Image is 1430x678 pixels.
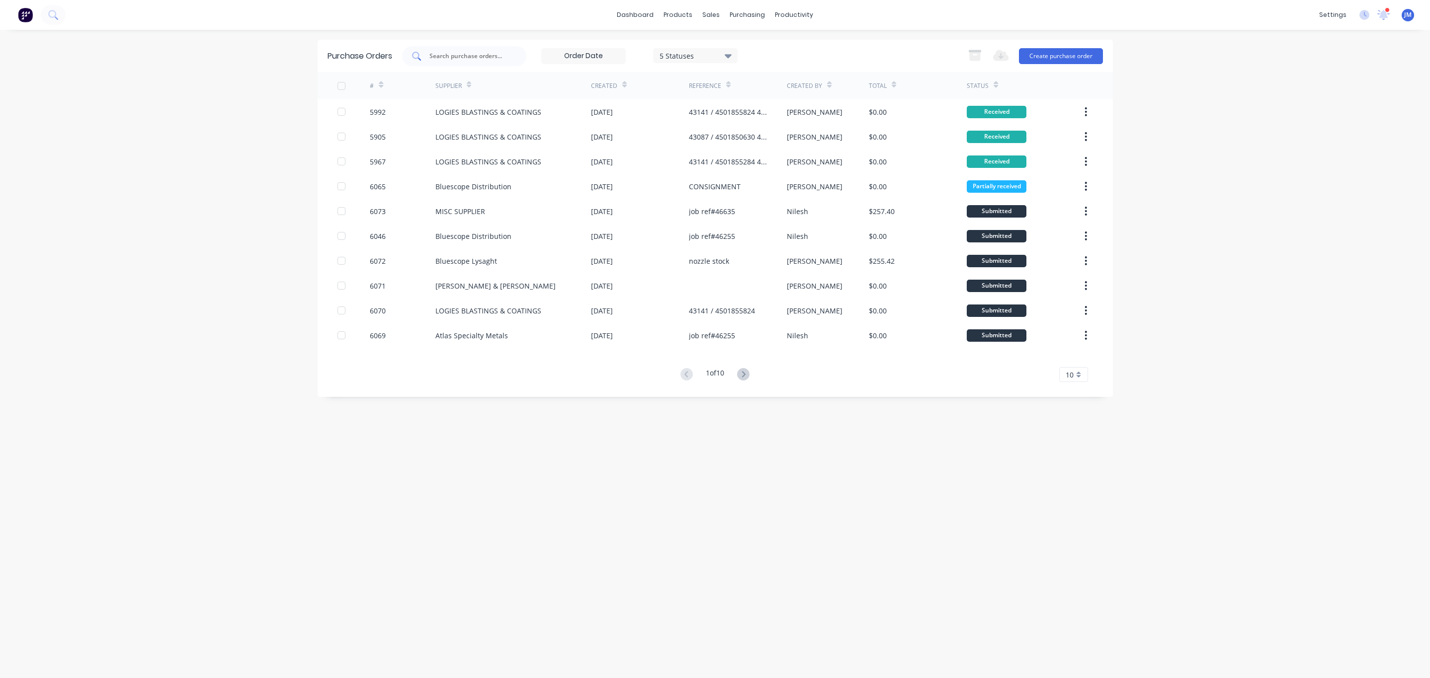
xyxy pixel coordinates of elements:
[370,256,386,266] div: 6072
[787,81,822,90] div: Created By
[370,281,386,291] div: 6071
[591,156,613,167] div: [DATE]
[370,330,386,341] div: 6069
[660,50,731,61] div: 5 Statuses
[435,305,541,316] div: LOGIES BLASTINGS & COATINGS
[591,256,613,266] div: [DATE]
[689,132,767,142] div: 43087 / 4501850630 45984 / 4501861268
[869,107,887,117] div: $0.00
[435,181,511,192] div: Bluescope Distribution
[591,330,613,341] div: [DATE]
[1404,10,1412,19] span: JM
[967,329,1026,342] div: Submitted
[591,81,617,90] div: Created
[787,256,842,266] div: [PERSON_NAME]
[967,155,1026,168] div: Received
[697,7,725,22] div: sales
[689,305,755,316] div: 43141 / 4501855824
[370,156,386,167] div: 5967
[689,256,729,266] div: nozzle stock
[689,330,735,341] div: job ref#46255
[612,7,659,22] a: dashboard
[967,180,1026,193] div: Partially received
[689,107,767,117] div: 43141 / 4501855824 43144 / 4501866990 45829 / 4501699889
[787,206,808,217] div: Nilesh
[328,50,392,62] div: Purchase Orders
[869,305,887,316] div: $0.00
[967,205,1026,218] div: Submitted
[689,231,735,241] div: job ref#46255
[706,368,724,382] div: 1 of 10
[869,330,887,341] div: $0.00
[428,51,511,61] input: Search purchase orders...
[689,81,721,90] div: Reference
[591,206,613,217] div: [DATE]
[435,107,541,117] div: LOGIES BLASTINGS & COATINGS
[435,330,508,341] div: Atlas Specialty Metals
[787,156,842,167] div: [PERSON_NAME]
[591,281,613,291] div: [DATE]
[967,304,1026,317] div: Submitted
[370,206,386,217] div: 6073
[435,156,541,167] div: LOGIES BLASTINGS & COATINGS
[435,256,497,266] div: Bluescope Lysaght
[370,305,386,316] div: 6070
[967,230,1026,242] div: Submitted
[370,107,386,117] div: 5992
[787,330,808,341] div: Nilesh
[967,81,989,90] div: Status
[967,255,1026,267] div: Submitted
[1019,48,1103,64] button: Create purchase order
[869,156,887,167] div: $0.00
[787,181,842,192] div: [PERSON_NAME]
[770,7,818,22] div: productivity
[787,305,842,316] div: [PERSON_NAME]
[591,132,613,142] div: [DATE]
[869,256,895,266] div: $255.42
[542,49,625,64] input: Order Date
[370,231,386,241] div: 6046
[869,231,887,241] div: $0.00
[370,132,386,142] div: 5905
[967,106,1026,118] div: Received
[869,181,887,192] div: $0.00
[967,280,1026,292] div: Submitted
[787,281,842,291] div: [PERSON_NAME]
[689,181,741,192] div: CONSIGNMENT
[1314,7,1351,22] div: settings
[869,81,887,90] div: Total
[370,181,386,192] div: 6065
[787,231,808,241] div: Nilesh
[869,281,887,291] div: $0.00
[435,81,462,90] div: Supplier
[725,7,770,22] div: purchasing
[1066,370,1074,380] span: 10
[370,81,374,90] div: #
[435,132,541,142] div: LOGIES BLASTINGS & COATINGS
[787,132,842,142] div: [PERSON_NAME]
[18,7,33,22] img: Factory
[967,131,1026,143] div: Received
[659,7,697,22] div: products
[435,281,556,291] div: [PERSON_NAME] & [PERSON_NAME]
[591,305,613,316] div: [DATE]
[869,206,895,217] div: $257.40
[435,231,511,241] div: Bluescope Distribution
[689,206,735,217] div: job ref#46635
[591,181,613,192] div: [DATE]
[689,156,767,167] div: 43141 / 4501855284 43132 / 4501821036
[869,132,887,142] div: $0.00
[435,206,485,217] div: MISC SUPPLIER
[591,231,613,241] div: [DATE]
[591,107,613,117] div: [DATE]
[787,107,842,117] div: [PERSON_NAME]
